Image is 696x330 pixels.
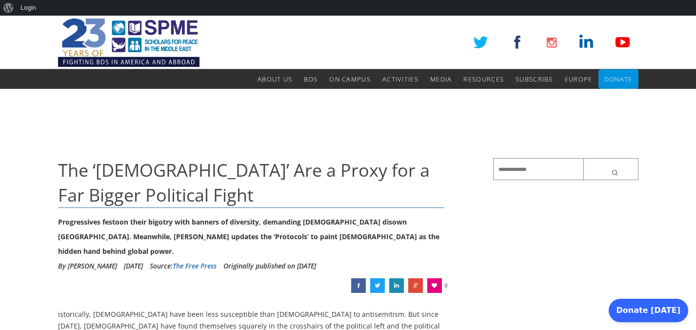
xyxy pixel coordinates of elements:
[150,259,217,273] div: Source:
[258,75,292,83] span: About Us
[444,278,447,293] span: 0
[604,69,633,89] a: Donate
[351,278,366,293] a: The ‘Jews’ Are a Proxy for a Far Bigger Political Fight
[408,278,423,293] a: The ‘Jews’ Are a Proxy for a Far Bigger Political Fight
[463,75,504,83] span: Resources
[329,75,371,83] span: On Campus
[58,215,445,259] div: Progressives festoon their bigotry with banners of diversity, demanding [DEMOGRAPHIC_DATA] disown...
[258,69,292,89] a: About Us
[58,158,430,206] span: The ‘[DEMOGRAPHIC_DATA]’ Are a Proxy for a Far Bigger Political Fight
[516,75,553,83] span: Subscribe
[304,69,318,89] a: BDS
[58,16,199,69] img: SPME
[463,69,504,89] a: Resources
[329,69,371,89] a: On Campus
[516,69,553,89] a: Subscribe
[382,69,418,89] a: Activities
[124,259,143,273] li: [DATE]
[223,259,316,273] li: Originally published on [DATE]
[370,278,385,293] a: The ‘Jews’ Are a Proxy for a Far Bigger Political Fight
[389,278,404,293] a: The ‘Jews’ Are a Proxy for a Far Bigger Political Fight
[382,75,418,83] span: Activities
[430,69,452,89] a: Media
[565,75,593,83] span: Europe
[565,69,593,89] a: Europe
[58,259,117,273] li: By [PERSON_NAME]
[173,261,217,270] a: The Free Press
[304,75,318,83] span: BDS
[430,75,452,83] span: Media
[604,75,633,83] span: Donate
